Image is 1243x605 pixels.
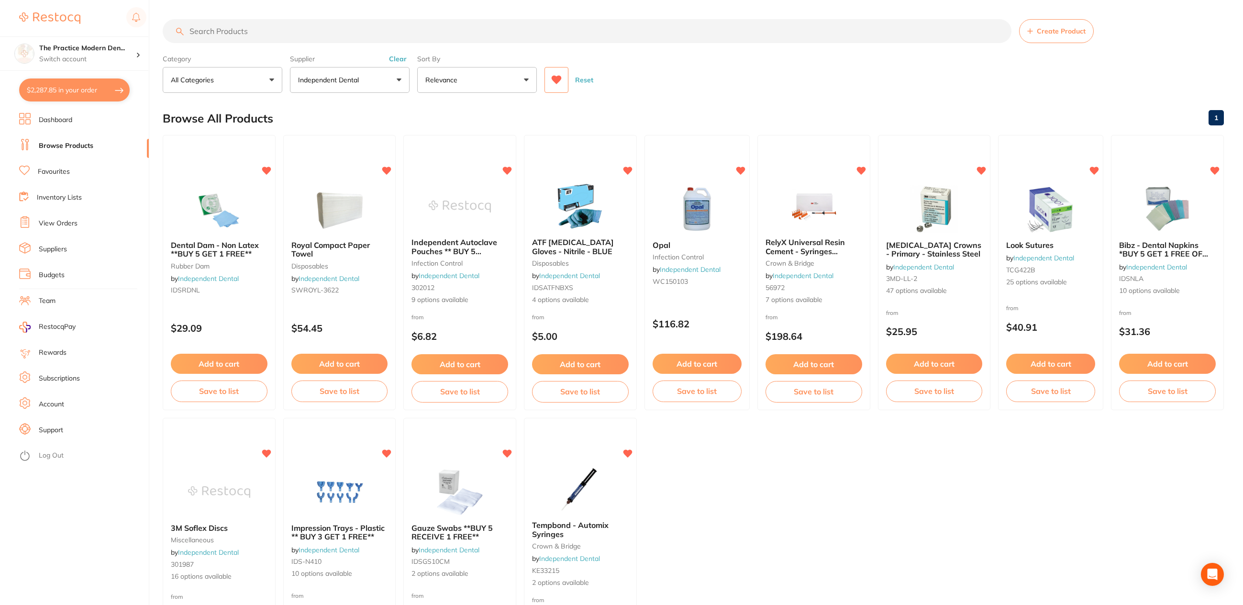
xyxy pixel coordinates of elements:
img: Bibz - Dental Napkins *BUY 5 GET 1 FREE OF THE SAME**PRICE DROP** [1136,185,1199,233]
a: Support [39,426,63,435]
span: from [411,314,424,321]
span: 10 options available [291,569,388,579]
span: IDSGS10CM [411,557,450,566]
button: All Categories [163,67,282,93]
img: The Practice Modern Dentistry and Facial Aesthetics [15,44,34,63]
span: from [1119,309,1132,316]
span: by [411,546,479,554]
img: Tempbond - Automix Syringes [549,465,611,513]
b: 3M Soflex Discs [171,524,267,532]
span: by [1006,254,1074,262]
a: Independent Dental [299,546,359,554]
b: Gauze Swabs **BUY 5 RECEIVE 1 FREE** [411,524,508,541]
a: Subscriptions [39,374,80,383]
a: Independent Dental [539,554,600,563]
span: Look Sutures [1006,240,1054,250]
span: by [532,554,600,563]
span: from [532,596,544,604]
b: RelyX Universal Resin Cement - Syringes **temporary out of stock** [766,238,862,256]
img: RelyX Universal Resin Cement - Syringes **temporary out of stock** [783,182,845,230]
b: Dental Dam - Non Latex **BUY 5 GET 1 FREE** [171,241,267,258]
a: Independent Dental [178,274,239,283]
span: by [766,271,833,280]
img: Look Sutures [1020,185,1082,233]
span: 9 options available [411,295,508,305]
span: Tempbond - Automix Syringes [532,520,609,538]
button: Add to cart [1119,354,1216,374]
p: Switch account [39,55,136,64]
img: Independent Autoclave Pouches ** BUY 5 RECEIVE 1 FREE OR BUY 10 GET 3 FREE OR BUY 20 GET 8 FREE ** [429,182,491,230]
span: KE33215 [532,566,559,575]
a: Independent Dental [178,548,239,557]
span: by [291,546,359,554]
button: Add to cart [532,354,629,374]
label: Category [163,55,282,63]
button: Save to list [532,381,629,402]
button: Add to cart [171,354,267,374]
span: SWROYL-3622 [291,286,339,294]
button: Add to cart [1006,354,1095,374]
img: ATF Dental Examination Gloves - Nitrile - BLUE [549,182,611,230]
a: View Orders [39,219,78,228]
span: IDS-N410 [291,557,322,566]
a: Independent Dental [893,263,954,271]
h2: Browse All Products [163,112,273,125]
a: Budgets [39,270,65,280]
p: Relevance [425,75,461,85]
span: by [411,271,479,280]
span: from [532,314,544,321]
button: Add to cart [291,354,388,374]
a: Rewards [39,348,67,358]
a: Team [39,296,55,306]
a: Dashboard [39,115,72,125]
span: from [886,309,899,316]
span: Bibz - Dental Napkins *BUY 5 GET 1 FREE OF THE SAME**PRICE DROP** [1119,240,1208,276]
img: RestocqPay [19,322,31,333]
p: $31.36 [1119,326,1216,337]
button: Add to cart [411,354,508,374]
span: 16 options available [171,572,267,582]
b: Independent Autoclave Pouches ** BUY 5 RECEIVE 1 FREE OR BUY 10 GET 3 FREE OR BUY 20 GET 8 FREE ** [411,238,508,256]
span: 301987 [171,560,194,569]
a: Independent Dental [773,271,833,280]
a: Independent Dental [419,271,479,280]
b: Impression Trays - Plastic ** BUY 3 GET 1 FREE** [291,524,388,541]
b: Tempbond - Automix Syringes [532,521,629,538]
a: Independent Dental [539,271,600,280]
a: Suppliers [39,245,67,254]
span: from [1006,304,1019,312]
span: 7 options available [766,295,862,305]
span: 3M Soflex Discs [171,523,228,533]
button: Save to list [886,381,983,402]
span: by [886,263,954,271]
a: Inventory Lists [37,193,82,202]
img: Opal [666,185,728,233]
a: 1 [1209,108,1224,127]
button: Reset [572,67,596,93]
button: $2,287.85 in your order [19,78,130,101]
span: by [291,274,359,283]
a: Account [39,400,64,409]
b: Look Sutures [1006,241,1095,249]
small: disposables [532,259,629,267]
p: $116.82 [653,318,742,329]
a: Independent Dental [419,546,479,554]
span: Royal Compact Paper Towel [291,240,370,258]
a: Independent Dental [1126,263,1187,271]
p: $40.91 [1006,322,1095,333]
small: disposables [291,262,388,270]
a: Restocq Logo [19,7,80,29]
button: Create Product [1019,19,1094,43]
p: $25.95 [886,326,983,337]
span: Impression Trays - Plastic ** BUY 3 GET 1 FREE** [291,523,385,541]
button: Clear [386,55,410,63]
p: Independent Dental [298,75,363,85]
a: Independent Dental [660,265,721,274]
span: 10 options available [1119,286,1216,296]
span: from [291,592,304,599]
span: 47 options available [886,286,983,296]
a: Independent Dental [299,274,359,283]
span: 302012 [411,283,434,292]
p: $29.09 [171,323,267,334]
a: Independent Dental [1013,254,1074,262]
